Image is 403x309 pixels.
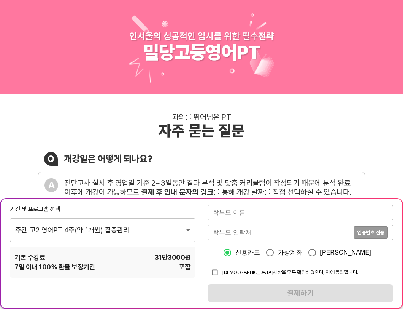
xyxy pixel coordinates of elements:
div: Q [44,152,58,166]
span: 신용카드 [235,248,260,257]
b: 결제 후 안내 문자의 링크 [141,187,213,197]
input: 학부모 연락처를 입력해주세요 [208,225,354,240]
span: 기본 수강료 [14,253,45,262]
div: 진단고사 실시 후 영업일 기준 2~3일동안 결과 분석 및 맞춤 커리큘럼이 작성되기 때문에 분석 완료 이후에 개강이 가능하므로 를 통해 개강 날짜를 직접 선택하실 수 있습니다. [64,178,359,197]
div: 주간 고2 영어PT 4주(약 1개월) 집중관리 [10,218,195,242]
div: A [44,178,58,192]
span: 가상계좌 [278,248,303,257]
span: [DEMOGRAPHIC_DATA]사항을 모두 확인하였으며, 이에 동의합니다. [222,269,358,275]
span: 31만3000 원 [155,253,191,262]
span: 포함 [179,262,191,272]
div: 기간 및 프로그램 선택 [10,205,195,213]
div: 과외를 뛰어넘은 PT [172,112,231,122]
input: 학부모 이름을 입력해주세요 [208,205,393,220]
span: [PERSON_NAME] [320,248,371,257]
div: 밀당고등영어PT [143,42,260,64]
div: 자주 묻는 질문 [158,122,245,140]
div: 개강일은 어떻게 되나요? [64,153,152,164]
span: 7 일 이내 100% 환불 보장기간 [14,262,95,272]
div: 인서울의 성공적인 입시를 위한 필수전략 [129,30,274,42]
